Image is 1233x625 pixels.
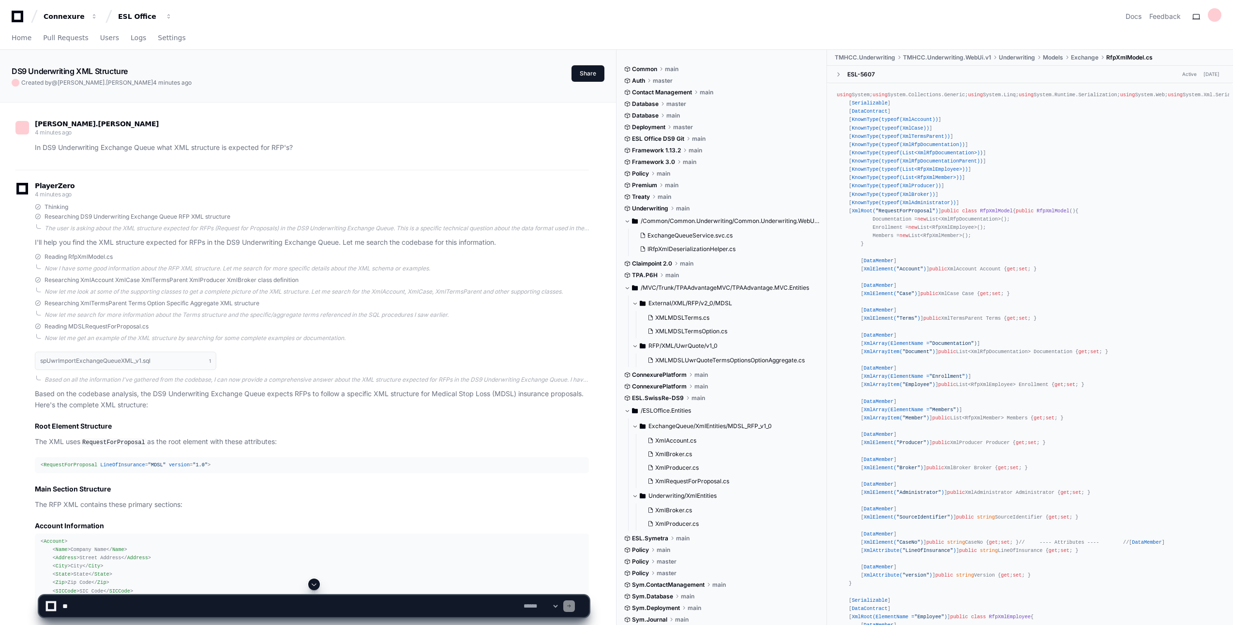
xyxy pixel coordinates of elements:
span: Policy [632,546,649,554]
button: spUwrImportExchangeQueueXML_v1.sql1 [35,352,216,370]
span: Database [632,100,659,108]
span: Address [56,555,76,561]
h1: spUwrImportExchangeQueueXML_v1.sql [40,358,150,364]
span: set [1013,572,1022,578]
button: External/XML/RFP/v2_0/MDSL [632,296,820,311]
span: set [1046,415,1054,421]
span: get [1001,572,1009,578]
span: set [1060,548,1069,553]
span: TMHCC.Underwriting.WebUi.v1 [903,54,991,61]
span: get [1007,266,1016,272]
span: main [700,89,713,96]
span: get [989,539,998,545]
span: XMLMDSLUwrQuoteTermsOptionsOptionAggregate.cs [655,357,805,364]
span: master [657,558,677,565]
button: Underwriting/XmlEntities [632,488,820,504]
span: new [908,224,917,230]
span: main [666,112,680,119]
span: set [1072,490,1081,495]
span: KnownType(typeof(List<XmlRfpDocumentation>)) [852,150,983,156]
span: /Common/Common.Underwriting/Common.Underwriting.WebUI/Underwriting/Services/Intake/ExchangeImport [641,217,820,225]
span: get [1078,349,1087,355]
span: main [665,271,679,279]
span: /ESLOffice.Entities [641,407,691,415]
span: get [1054,382,1063,387]
span: "1.0" [193,462,208,468]
span: XmlArray(ElementName = ) [864,341,977,346]
button: XmlAccount.cs [644,434,814,447]
span: [PERSON_NAME].[PERSON_NAME] [58,79,153,86]
span: 1 [209,357,211,365]
span: Auth [632,77,645,85]
span: Reading MDSLRequestForProposal.cs [45,323,149,330]
button: ESL Office [114,8,176,25]
span: public [941,208,959,214]
p: In DS9 Underwriting Exchange Queue what XML structure is expected for RFP's? [35,142,589,153]
span: XmlRoot( ) [852,208,938,214]
span: XmlAttribute( ) [864,548,956,553]
button: XMLMDSLTerms.cs [644,311,814,325]
span: main [683,158,696,166]
span: public [920,291,938,297]
span: public [959,548,977,553]
span: get [1060,490,1069,495]
span: get [1034,415,1042,421]
span: main [692,135,706,143]
span: Pull Requests [43,35,88,41]
a: Docs [1126,12,1142,21]
span: ESL.SwissRe-DS9 [632,394,684,402]
span: Settings [158,35,185,41]
span: Logs [131,35,146,41]
span: main [676,205,690,212]
span: new [900,233,908,238]
span: DataMember [864,432,894,437]
span: public [926,465,944,471]
a: Settings [158,27,185,49]
span: TPA.P6H [632,271,658,279]
span: Created by [21,79,192,87]
span: string [947,539,965,545]
svg: Directory [632,282,638,294]
span: ConnexurePlatform [632,371,687,379]
span: get [1007,315,1016,321]
span: DataMember [864,564,894,570]
a: Logs [131,27,146,49]
span: public [938,349,956,355]
span: main [694,383,708,390]
span: "MDSL" [148,462,166,468]
span: using [1019,92,1034,98]
span: main [665,181,678,189]
button: XmlBroker.cs [644,447,814,461]
button: XmlProducer.cs [644,461,814,475]
span: "LineOfInsurance" [902,548,953,553]
div: Company Name Street Address City State Zip Code SIC Code SIC Description [41,537,583,612]
span: XmlElement( ) [864,440,930,446]
button: Feedback [1149,12,1181,21]
span: () [1016,208,1075,214]
span: Policy [632,170,649,178]
span: KnownType(typeof(XmlProducer)) [852,183,941,189]
p: I'll help you find the XML structure expected for RFPs in the DS9 Underwriting Exchange Queue. Le... [35,237,589,248]
span: set [1019,315,1027,321]
svg: Directory [640,420,646,432]
span: XmlRequestForProposal.cs [655,477,729,485]
span: Home [12,35,31,41]
span: XmlElement( ) [864,490,944,495]
span: set [1010,465,1019,471]
span: 4 minutes ago [153,79,192,86]
svg: Directory [640,298,646,309]
button: RFP/XML/UwrQuote/v1_0 [632,338,820,354]
span: IRfpXmlDeserializationHelper.cs [647,245,736,253]
span: public [947,490,965,495]
span: // ---- Attributes ---- // [1019,539,1129,545]
span: State [94,571,109,577]
span: XmlArray(ElementName = ) [864,407,959,413]
span: "Document" [902,349,932,355]
span: Name [112,547,124,552]
span: DataMember [1132,539,1162,545]
span: "Members" [929,407,956,413]
span: DataContract [852,108,887,114]
button: Connexure [40,8,102,25]
span: main [680,260,693,268]
span: "Broker" [897,465,920,471]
